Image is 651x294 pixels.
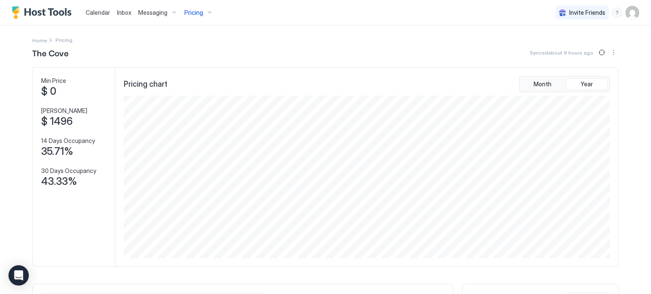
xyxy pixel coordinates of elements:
div: tab-group [519,76,610,92]
span: Breadcrumb [56,37,72,43]
span: 30 Days Occupancy [41,167,96,175]
span: [PERSON_NAME] [41,107,87,115]
button: Year [565,78,608,90]
span: Synced about 9 hours ago [530,49,593,56]
span: Inbox [117,9,131,16]
span: 14 Days Occupancy [41,137,95,145]
span: Pricing chart [124,80,167,89]
a: Host Tools Logo [12,6,75,19]
button: More options [609,47,619,58]
span: Year [581,80,593,88]
span: $ 0 [41,85,56,98]
span: The Cove [32,46,69,59]
button: Sync prices [597,47,607,58]
div: User profile [626,6,639,19]
span: Messaging [138,9,167,16]
a: Calendar [86,8,110,17]
span: Calendar [86,9,110,16]
div: Breadcrumb [32,36,47,44]
a: Inbox [117,8,131,17]
span: Pricing [184,9,203,16]
div: menu [612,8,622,18]
div: Open Intercom Messenger [8,265,29,286]
span: 35.71% [41,145,73,158]
span: Min Price [41,77,66,85]
span: Invite Friends [569,9,605,16]
span: 43.33% [41,175,77,188]
span: Month [534,80,551,88]
a: Home [32,36,47,44]
span: $ 1496 [41,115,72,128]
div: menu [609,47,619,58]
span: Home [32,37,47,44]
button: Month [521,78,564,90]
